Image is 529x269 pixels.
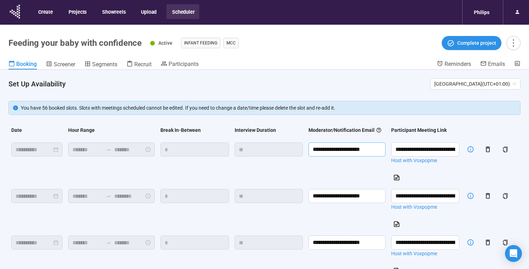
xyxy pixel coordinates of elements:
[457,39,496,47] span: Complete project
[442,36,501,50] button: Complete project
[166,4,199,19] button: Scheduler
[8,60,37,69] a: Booking
[21,104,516,112] div: You have 56 booked slots. Slots with meetings scheduled cannot be edited. If you need to change a...
[488,61,505,67] span: Emails
[500,144,511,155] button: copy
[8,38,142,48] h1: Feeding your baby with confidence
[391,157,459,164] a: Host with Voxpopme
[502,193,508,199] span: copy
[16,61,37,67] span: Booking
[308,126,382,134] div: Moderator/Notification Email
[391,250,459,257] a: Host with Voxpopme
[437,60,471,69] a: Reminders
[135,4,161,19] button: Upload
[184,39,217,47] span: Infant Feeding
[106,193,111,199] span: to
[500,190,511,202] button: copy
[470,6,494,19] div: Philips
[11,126,22,134] div: Date
[106,240,111,245] span: swap-right
[46,60,75,69] a: Screener
[106,147,111,152] span: swap-right
[84,60,117,69] a: Segments
[68,126,95,134] div: Hour Range
[480,60,505,69] a: Emails
[106,147,111,152] span: to
[92,61,117,68] span: Segments
[96,4,130,19] button: Showreels
[160,126,201,134] div: Break In-Between
[127,60,152,69] a: Recruit
[502,147,508,152] span: copy
[506,36,521,50] button: more
[106,193,111,199] span: swap-right
[391,126,447,134] div: Participant Meeting Link
[158,40,172,46] span: Active
[169,61,199,67] span: Participants
[445,61,471,67] span: Reminders
[235,126,276,134] div: Interview Duration
[13,105,18,110] span: info-circle
[134,61,152,68] span: Recruit
[500,237,511,248] button: copy
[33,4,58,19] button: Create
[161,60,199,69] a: Participants
[54,61,75,68] span: Screener
[8,79,424,89] h4: Set Up Availability
[505,245,522,262] div: Open Intercom Messenger
[106,240,111,245] span: to
[502,240,508,245] span: copy
[63,4,92,19] button: Projects
[391,203,459,211] a: Host with Voxpopme
[509,38,518,48] span: more
[227,39,236,47] span: MCC
[434,79,516,89] span: [GEOGRAPHIC_DATA] ( UTC+01:00 )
